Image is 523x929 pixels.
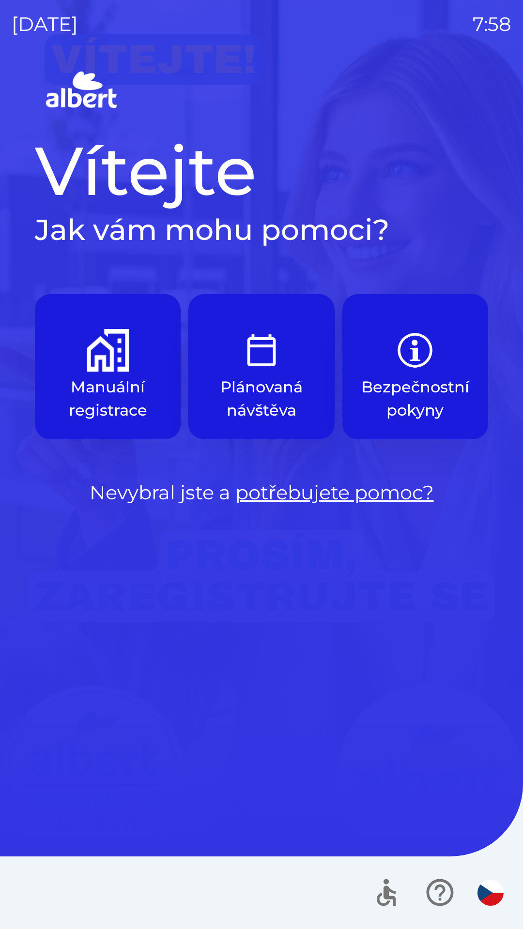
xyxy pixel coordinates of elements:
[240,329,283,372] img: e9efe3d3-6003-445a-8475-3fd9a2e5368f.png
[35,212,488,248] h2: Jak vám mohu pomoci?
[35,68,488,114] img: Logo
[342,294,488,439] button: Bezpečnostní pokyny
[12,10,78,39] p: [DATE]
[473,10,511,39] p: 7:58
[35,130,488,212] h1: Vítejte
[35,294,181,439] button: Manuální registrace
[235,480,434,504] a: potřebujete pomoc?
[188,294,334,439] button: Plánovaná návštěva
[35,478,488,507] p: Nevybral jste a
[58,375,157,422] p: Manuální registrace
[477,880,504,906] img: cs flag
[212,375,311,422] p: Plánovaná návštěva
[361,375,469,422] p: Bezpečnostní pokyny
[87,329,129,372] img: d73f94ca-8ab6-4a86-aa04-b3561b69ae4e.png
[394,329,436,372] img: b85e123a-dd5f-4e82-bd26-90b222bbbbcf.png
